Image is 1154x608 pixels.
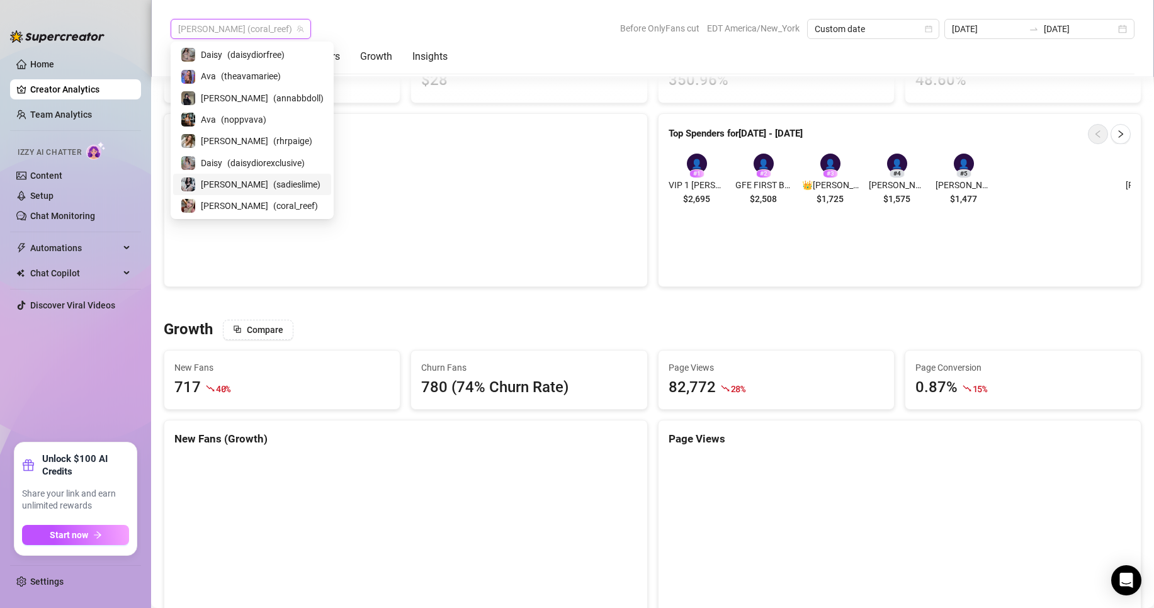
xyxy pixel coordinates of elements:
a: Setup [30,191,54,201]
h3: Growth [164,320,213,340]
span: [PERSON_NAME] [201,199,268,213]
div: Total Fans [174,124,637,141]
span: ( coral_reef ) [273,199,318,213]
img: Ava [181,70,195,84]
div: 0.87% [915,376,958,400]
span: [PERSON_NAME] [936,178,992,192]
div: 780 (74% Churn Rate) [421,376,636,400]
div: 82,772 [669,376,716,400]
span: $2,508 [750,192,777,206]
span: calendar [925,25,932,33]
span: $2,695 [683,192,710,206]
a: Creator Analytics [30,79,131,99]
img: Chat Copilot [16,269,25,278]
article: Top Spenders for [DATE] - [DATE] [669,127,803,142]
span: ( rhrpaige ) [273,134,312,148]
span: Ava [201,69,216,83]
input: Start date [952,22,1024,36]
div: New Fans (Growth) [174,431,637,448]
span: New Fans [174,361,390,374]
span: [PERSON_NAME] [201,134,268,148]
div: 48.60% [915,69,1131,93]
span: ( annabbdoll ) [273,91,324,105]
span: ( theavamariee ) [221,69,281,83]
span: 👑[PERSON_NAME] GFE Approach DO NOT PUSH [802,178,859,192]
span: Churn Fans [421,361,636,374]
a: Team Analytics [30,110,92,120]
span: fall [206,384,215,393]
div: 717 [174,376,201,400]
span: Page Conversion [915,361,1131,374]
img: Ava [181,113,195,127]
span: [PERSON_NAME] | INTO DOMINATION 😈🍆 [869,178,925,192]
div: # 4 [890,169,905,178]
span: GFE FIRST BEFORE MILKING | [PERSON_NAME] 👑👑 [735,178,792,192]
span: $1,725 [817,192,844,206]
img: Daisy [181,156,195,170]
span: Ava [201,113,216,127]
div: # 5 [956,169,971,178]
div: Open Intercom Messenger [1111,565,1141,595]
span: Anna (coral_reef) [178,20,303,38]
img: Paige [181,134,195,148]
img: Anna [181,199,195,213]
span: Before OnlyFans cut [620,19,699,38]
span: EDT America/New_York [707,19,800,38]
img: Daisy [181,48,195,62]
span: Daisy [201,156,222,170]
div: # 2 [756,169,771,178]
img: logo-BBDzfeDw.svg [10,30,105,43]
span: [PERSON_NAME] [201,91,268,105]
span: swap-right [1029,24,1039,34]
span: $1,477 [950,192,977,206]
div: # 1 [689,169,704,178]
span: Izzy AI Chatter [18,147,81,159]
a: Chat Monitoring [30,211,95,221]
button: Start nowarrow-right [22,525,129,545]
span: to [1029,24,1039,34]
div: Page Views [669,431,1131,448]
img: Sadie [181,177,195,191]
span: $1,575 [883,192,910,206]
span: thunderbolt [16,243,26,253]
span: ( daisydiorfree ) [227,48,285,62]
span: ( noppvava ) [221,113,266,127]
span: Page Views [669,361,884,374]
div: Growth [360,49,392,64]
span: Automations [30,238,120,258]
span: Compare [247,325,283,335]
strong: Unlock $100 AI Credits [42,453,129,478]
div: # 3 [823,169,838,178]
span: VIP 1 [PERSON_NAME] [669,178,725,192]
span: gift [22,459,35,471]
span: ( sadieslime ) [273,177,320,191]
a: Settings [30,577,64,587]
span: right [1116,130,1125,138]
span: fall [721,384,730,393]
div: 👤 [687,154,707,174]
span: Custom date [815,20,932,38]
div: Insights [412,49,448,64]
span: Share your link and earn unlimited rewards [22,488,129,512]
div: 👤 [954,154,974,174]
div: 👤 [887,154,907,174]
span: 28 % [731,383,745,395]
a: Discover Viral Videos [30,300,115,310]
div: $28 [421,69,636,93]
span: block [233,325,242,334]
img: AI Chatter [86,142,106,160]
span: Chat Copilot [30,263,120,283]
span: 15 % [973,383,987,395]
span: ( daisydiorexclusive ) [227,156,305,170]
span: [PERSON_NAME] [201,177,268,191]
div: 350.96% [669,69,884,93]
input: End date [1044,22,1116,36]
div: 👤 [820,154,840,174]
span: Start now [50,530,88,540]
span: team [297,25,304,33]
button: Compare [223,320,293,340]
a: Home [30,59,54,69]
div: 👤 [754,154,774,174]
span: fall [963,384,971,393]
a: Content [30,171,62,181]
